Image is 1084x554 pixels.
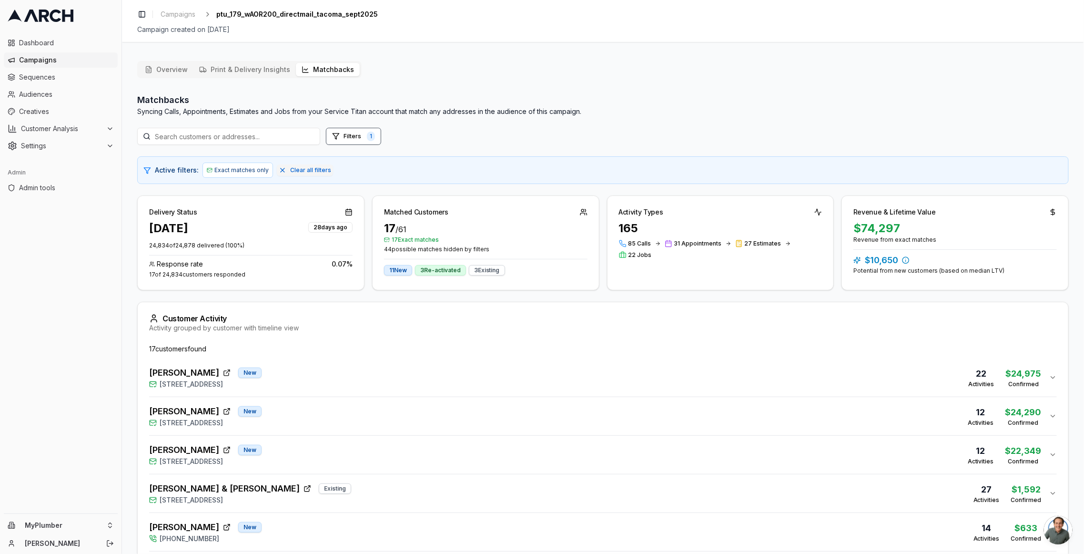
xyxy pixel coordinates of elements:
[395,225,406,234] span: / 61
[1005,419,1042,427] div: Confirmed
[19,107,114,116] span: Creatives
[238,406,262,417] div: New
[160,495,223,505] span: [STREET_ADDRESS]
[149,344,1057,354] div: 17 customer s found
[4,35,118,51] a: Dashboard
[619,207,663,217] div: Activity Types
[384,265,412,276] div: 11 New
[968,444,994,458] div: 12
[137,107,581,116] p: Syncing Calls, Appointments, Estimates and Jobs from your Service Titan account that match any ad...
[308,222,353,233] div: 28 days ago
[214,166,269,174] span: Exact matches only
[149,405,219,418] span: [PERSON_NAME]
[853,221,1057,236] div: $74,297
[290,166,331,174] span: Clear all filters
[137,25,1069,34] div: Campaign created on [DATE]
[137,128,320,145] input: Search customers or addresses...
[1005,458,1042,465] div: Confirmed
[296,63,360,76] button: Matchbacks
[149,521,219,534] span: [PERSON_NAME]
[157,8,199,21] a: Campaigns
[1011,522,1042,535] div: $633
[21,141,102,151] span: Settings
[332,259,353,269] span: 0.07 %
[238,522,262,533] div: New
[160,418,223,428] span: [STREET_ADDRESS]
[161,10,195,19] span: Campaigns
[149,323,1057,333] div: Activity grouped by customer with timeline view
[1011,483,1042,496] div: $1,592
[1011,496,1042,504] div: Confirmed
[384,236,588,244] span: 17 Exact matches
[157,8,378,21] nav: breadcrumb
[973,522,1000,535] div: 14
[968,458,994,465] div: Activities
[4,180,118,195] a: Admin tools
[149,359,1057,397] button: [PERSON_NAME]New[STREET_ADDRESS]22Activities$24,975Confirmed
[216,10,378,19] span: ptu_179_wAOR200_directmail_tacoma_sept2025
[384,221,588,236] div: 17
[19,38,114,48] span: Dashboard
[1006,367,1042,380] div: $24,975
[853,254,1057,267] div: $10,650
[149,474,1057,513] button: [PERSON_NAME] & [PERSON_NAME]Existing[STREET_ADDRESS]27Activities$1,592Confirmed
[155,165,199,175] span: Active filters:
[277,164,333,176] button: Clear all filters
[149,221,188,236] div: [DATE]
[968,406,994,419] div: 12
[139,63,193,76] button: Overview
[4,104,118,119] a: Creatives
[238,445,262,455] div: New
[968,419,994,427] div: Activities
[973,496,1000,504] div: Activities
[149,482,300,495] span: [PERSON_NAME] & [PERSON_NAME]
[149,443,219,457] span: [PERSON_NAME]
[103,537,117,550] button: Log out
[193,63,296,76] button: Print & Delivery Insights
[308,221,353,233] button: 28days ago
[973,483,1000,496] div: 27
[4,138,118,154] button: Settings
[853,236,1057,244] div: Revenue from exact matches
[628,240,651,247] span: 85 Calls
[469,265,505,276] div: 3 Existing
[1044,516,1073,544] div: Open chat
[4,121,118,136] button: Customer Analysis
[415,265,466,276] div: 3 Re-activated
[19,183,114,193] span: Admin tools
[21,124,102,133] span: Customer Analysis
[160,380,223,389] span: [STREET_ADDRESS]
[619,221,822,236] div: 165
[319,483,351,494] div: Existing
[25,539,96,548] a: [PERSON_NAME]
[4,70,118,85] a: Sequences
[4,518,118,533] button: MyPlumber
[674,240,722,247] span: 31 Appointments
[367,132,375,141] span: 1
[25,521,102,530] span: MyPlumber
[238,368,262,378] div: New
[19,90,114,99] span: Audiences
[745,240,781,247] span: 27 Estimates
[384,246,588,253] span: 44 possible matches hidden by filters
[149,242,353,249] p: 24,834 of 24,878 delivered ( 100 %)
[4,87,118,102] a: Audiences
[149,271,353,278] div: 17 of 24,834 customers responded
[160,457,223,466] span: [STREET_ADDRESS]
[19,72,114,82] span: Sequences
[853,207,936,217] div: Revenue & Lifetime Value
[968,367,994,380] div: 22
[853,267,1057,275] div: Potential from new customers (based on median LTV)
[1005,444,1042,458] div: $22,349
[149,397,1057,435] button: [PERSON_NAME]New[STREET_ADDRESS]12Activities$24,290Confirmed
[1006,380,1042,388] div: Confirmed
[326,128,381,145] button: Open filters (1 active)
[973,535,1000,543] div: Activities
[149,513,1057,551] button: [PERSON_NAME]New[PHONE_NUMBER]14Activities$633Confirmed
[1005,406,1042,419] div: $24,290
[160,534,219,544] span: [PHONE_NUMBER]
[384,207,448,217] div: Matched Customers
[968,380,994,388] div: Activities
[157,259,203,269] span: Response rate
[1011,535,1042,543] div: Confirmed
